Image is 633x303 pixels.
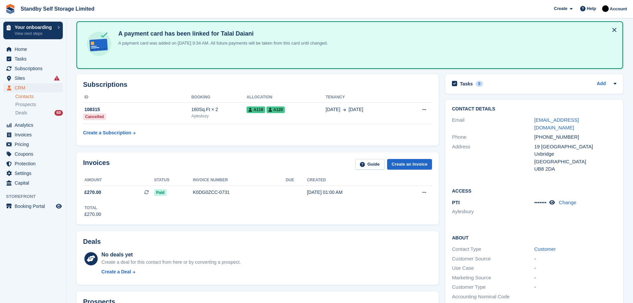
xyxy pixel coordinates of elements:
[452,116,534,131] div: Email
[534,133,616,141] div: [PHONE_NUMBER]
[534,274,616,282] div: -
[15,25,54,30] p: Your onboarding
[452,255,534,263] div: Customer Source
[54,110,63,116] div: 69
[326,92,403,103] th: Tenancy
[247,106,265,113] span: A119
[101,259,241,266] div: Create a deal for this contact from here or by converting a prospect.
[15,120,54,130] span: Analytics
[54,76,59,81] i: Smart entry sync failures have occurred
[534,117,579,130] a: [EMAIL_ADDRESS][DOMAIN_NAME]
[83,175,154,186] th: Amount
[3,149,63,159] a: menu
[475,81,483,87] div: 0
[554,5,567,12] span: Create
[85,30,113,58] img: card-linked-ebf98d0992dc2aeb22e95c0e3c79077019eb2392cfd83c6a337811c24bc77127.svg
[15,93,63,100] a: Contacts
[602,5,609,12] img: Stephen Hambridge
[452,133,534,141] div: Phone
[3,202,63,211] a: menu
[452,245,534,253] div: Contact Type
[101,268,131,275] div: Create a Deal
[3,45,63,54] a: menu
[3,64,63,73] a: menu
[559,200,577,205] a: Change
[3,54,63,64] a: menu
[191,106,247,113] div: 160Sq.Ft × 2
[534,255,616,263] div: -
[15,109,63,116] a: Deals 69
[193,189,286,196] div: K0DG0ZCC-0731
[15,74,54,83] span: Sites
[116,40,328,47] p: A payment card was added on [DATE] 9:34 AM. All future payments will be taken from this card unti...
[15,101,63,108] a: Prospects
[452,234,616,241] h2: About
[534,283,616,291] div: -
[15,83,54,92] span: CRM
[15,31,54,37] p: View next steps
[610,6,627,12] span: Account
[15,101,36,108] span: Prospects
[101,251,241,259] div: No deals yet
[15,159,54,168] span: Protection
[6,193,66,200] span: Storefront
[83,81,432,88] h2: Subscriptions
[15,64,54,73] span: Subscriptions
[83,92,191,103] th: ID
[15,130,54,139] span: Invoices
[452,187,616,194] h2: Access
[534,200,547,205] span: •••••••
[452,143,534,173] div: Address
[266,106,285,113] span: A120
[286,175,307,186] th: Due
[534,246,556,252] a: Customer
[15,202,54,211] span: Booking Portal
[307,175,397,186] th: Created
[3,140,63,149] a: menu
[191,92,247,103] th: Booking
[15,45,54,54] span: Home
[55,202,63,210] a: Preview store
[247,92,326,103] th: Allocation
[452,200,460,205] span: PTI
[3,22,63,39] a: Your onboarding View next steps
[3,120,63,130] a: menu
[3,74,63,83] a: menu
[83,127,136,139] a: Create a Subscription
[15,169,54,178] span: Settings
[15,140,54,149] span: Pricing
[3,130,63,139] a: menu
[587,5,596,12] span: Help
[84,205,101,211] div: Total
[5,4,15,14] img: stora-icon-8386f47178a22dfd0bd8f6a31ec36ba5ce8667c1dd55bd0f319d3a0aa187defe.svg
[154,175,193,186] th: Status
[3,159,63,168] a: menu
[452,283,534,291] div: Customer Type
[101,268,241,275] a: Create a Deal
[307,189,397,196] div: [DATE] 01:00 AM
[116,30,328,38] h4: A payment card has been linked for Talal Daiani
[83,129,131,136] div: Create a Subscription
[15,149,54,159] span: Coupons
[15,54,54,64] span: Tasks
[83,238,101,245] h2: Deals
[452,208,534,216] li: Aylesbury
[83,106,191,113] div: 108315
[154,189,166,196] span: Paid
[534,143,616,151] div: 19 [GEOGRAPHIC_DATA]
[84,211,101,218] div: £270.00
[84,189,101,196] span: £270.00
[534,158,616,166] div: [GEOGRAPHIC_DATA]
[534,165,616,173] div: UB8 2DA
[452,106,616,112] h2: Contact Details
[452,293,534,301] div: Accounting Nominal Code
[15,178,54,188] span: Capital
[534,264,616,272] div: -
[3,169,63,178] a: menu
[452,274,534,282] div: Marketing Source
[193,175,286,186] th: Invoice number
[15,110,27,116] span: Deals
[355,159,384,170] a: Guide
[3,178,63,188] a: menu
[83,113,106,120] div: Cancelled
